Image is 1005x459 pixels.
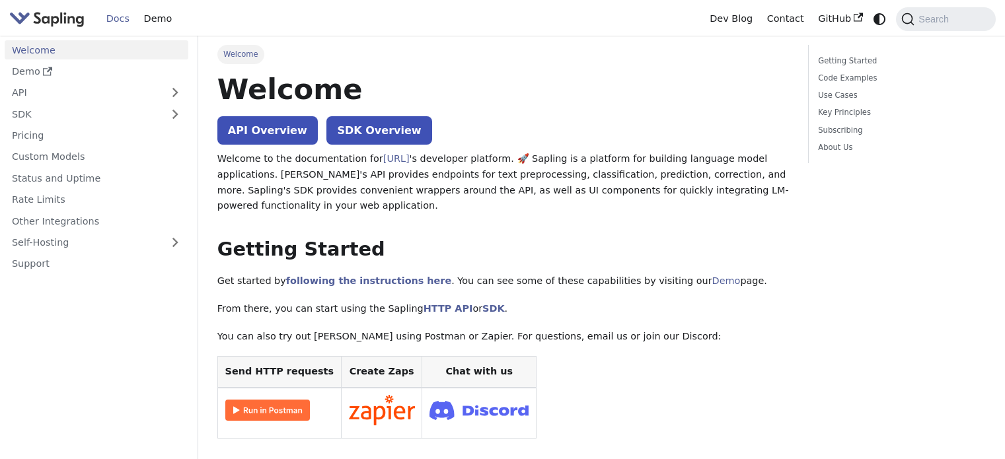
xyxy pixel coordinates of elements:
th: Send HTTP requests [217,357,341,388]
a: following the instructions here [286,275,451,286]
a: Welcome [5,40,188,59]
a: Use Cases [818,89,981,102]
a: Demo [712,275,741,286]
a: Sapling.aiSapling.ai [9,9,89,28]
th: Chat with us [422,357,537,388]
a: Status and Uptime [5,168,188,188]
button: Search (Command+K) [896,7,995,31]
a: About Us [818,141,981,154]
a: Getting Started [818,55,981,67]
a: API Overview [217,116,318,145]
img: Run in Postman [225,400,310,421]
a: SDK [5,104,162,124]
nav: Breadcrumbs [217,45,789,63]
a: HTTP API [424,303,473,314]
img: Join Discord [429,397,529,424]
button: Expand sidebar category 'API' [162,83,188,102]
a: Dev Blog [702,9,759,29]
a: Code Examples [818,72,981,85]
button: Expand sidebar category 'SDK' [162,104,188,124]
a: Other Integrations [5,211,188,230]
span: Search [914,14,957,24]
button: Switch between dark and light mode (currently system mode) [870,9,889,28]
p: You can also try out [PERSON_NAME] using Postman or Zapier. For questions, email us or join our D... [217,329,789,345]
a: Key Principles [818,106,981,119]
a: API [5,83,162,102]
a: Rate Limits [5,190,188,209]
a: Subscribing [818,124,981,137]
th: Create Zaps [341,357,422,388]
h2: Getting Started [217,238,789,262]
a: Pricing [5,126,188,145]
p: From there, you can start using the Sapling or . [217,301,789,317]
span: Welcome [217,45,264,63]
img: Sapling.ai [9,9,85,28]
img: Connect in Zapier [349,395,415,425]
a: Contact [760,9,811,29]
a: Support [5,254,188,273]
a: Demo [5,62,188,81]
p: Welcome to the documentation for 's developer platform. 🚀 Sapling is a platform for building lang... [217,151,789,214]
a: Docs [99,9,137,29]
a: Custom Models [5,147,188,166]
a: Demo [137,9,179,29]
a: SDK Overview [326,116,431,145]
a: SDK [482,303,504,314]
a: Self-Hosting [5,233,188,252]
p: Get started by . You can see some of these capabilities by visiting our page. [217,273,789,289]
h1: Welcome [217,71,789,107]
a: GitHub [811,9,870,29]
a: [URL] [383,153,410,164]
